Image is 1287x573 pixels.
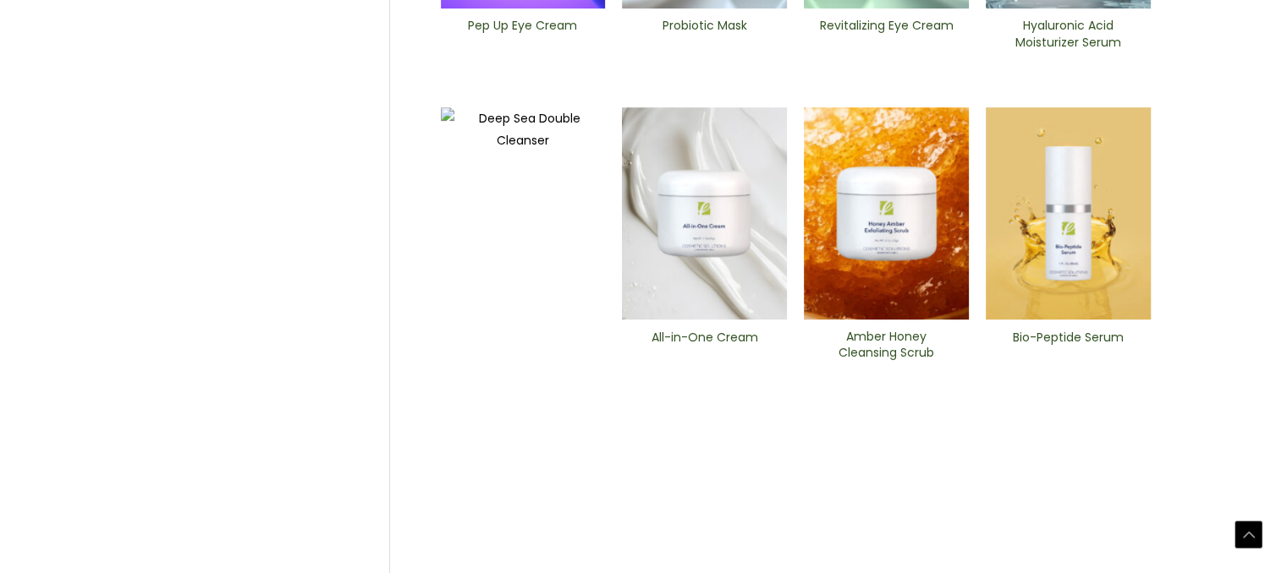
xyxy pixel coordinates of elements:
[636,330,773,362] h2: All-in-One ​Cream
[1000,18,1136,50] h2: Hyaluronic Acid Moisturizer Serum
[636,18,773,50] h2: Probiotic Mask
[818,329,954,367] a: Amber Honey Cleansing Scrub
[1000,330,1136,362] h2: Bio-Peptide ​Serum
[454,18,591,56] a: Pep Up Eye Cream
[622,107,787,320] img: All In One Cream
[636,18,773,56] a: Probiotic Mask
[818,18,954,56] a: Revitalizing ​Eye Cream
[818,18,954,50] h2: Revitalizing ​Eye Cream
[636,330,773,368] a: All-in-One ​Cream
[454,18,591,50] h2: Pep Up Eye Cream
[804,107,969,319] img: Amber Honey Cleansing Scrub
[1000,330,1136,368] a: Bio-Peptide ​Serum
[986,107,1151,320] img: Bio-Peptide ​Serum
[1000,18,1136,56] a: Hyaluronic Acid Moisturizer Serum
[818,329,954,361] h2: Amber Honey Cleansing Scrub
